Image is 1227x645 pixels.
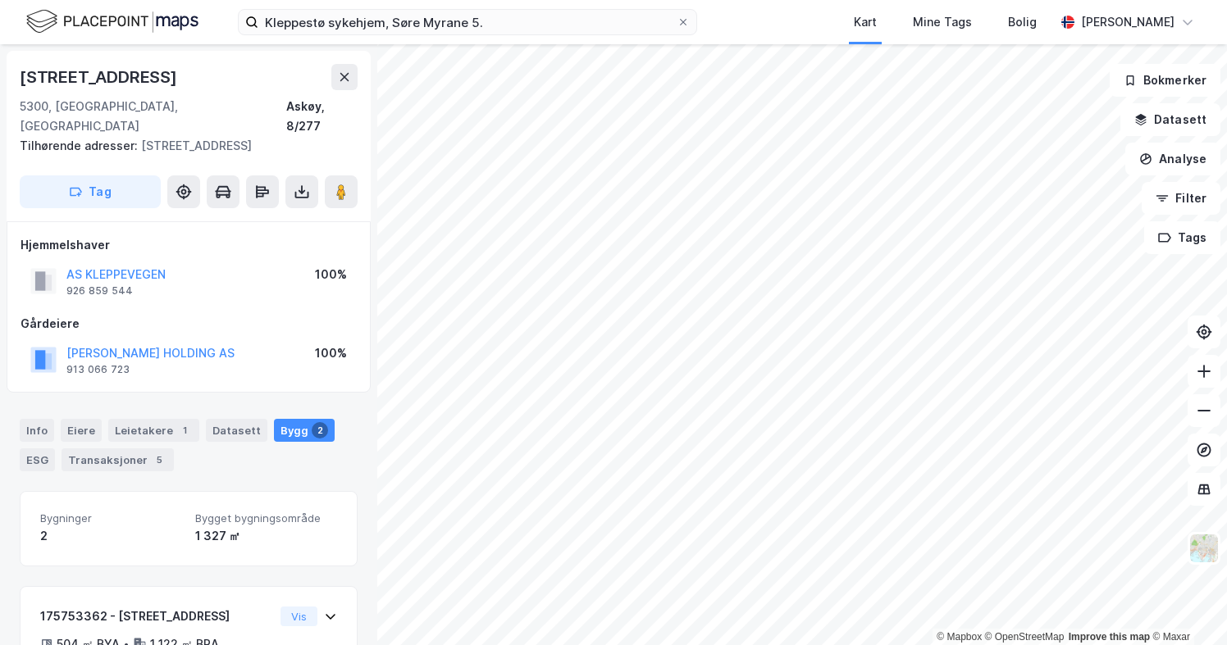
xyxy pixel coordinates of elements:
button: Vis [281,606,317,626]
div: [STREET_ADDRESS] [20,64,180,90]
div: Leietakere [108,419,199,442]
span: Bygninger [40,511,182,525]
input: Søk på adresse, matrikkel, gårdeiere, leietakere eller personer [258,10,677,34]
button: Filter [1142,182,1220,215]
div: 926 859 544 [66,284,133,298]
div: Hjemmelshaver [21,235,357,255]
a: Improve this map [1069,631,1150,643]
img: logo.f888ab2527a4732fd821a326f86c7f29.svg [26,7,198,36]
div: Mine Tags [913,12,972,32]
div: 913 066 723 [66,363,130,376]
button: Analyse [1125,143,1220,175]
div: 2 [312,422,328,438]
div: Askøy, 8/277 [286,97,358,136]
div: ESG [20,448,55,471]
div: Info [20,419,54,442]
div: Transaksjoner [62,448,174,471]
div: [STREET_ADDRESS] [20,136,344,156]
div: Datasett [206,419,267,442]
div: Kontrollprogram for chat [1145,566,1227,645]
div: 100% [315,265,347,284]
div: [PERSON_NAME] [1081,12,1175,32]
a: Mapbox [937,631,982,643]
div: 1 327 ㎡ [195,526,337,546]
span: Bygget bygningsområde [195,511,337,525]
a: OpenStreetMap [985,631,1065,643]
div: 5300, [GEOGRAPHIC_DATA], [GEOGRAPHIC_DATA] [20,97,286,136]
button: Datasett [1120,103,1220,136]
div: Kart [854,12,877,32]
button: Tags [1144,221,1220,254]
div: 175753362 - [STREET_ADDRESS] [40,606,274,626]
button: Tag [20,175,161,208]
div: 100% [315,343,347,363]
div: Bygg [274,419,335,442]
div: 2 [40,526,182,546]
div: Gårdeiere [21,314,357,334]
div: 1 [176,422,193,438]
iframe: Chat Widget [1145,566,1227,645]
span: Tilhørende adresser: [20,139,141,152]
div: Eiere [61,419,102,442]
div: Bolig [1008,12,1037,32]
img: Z [1188,533,1220,564]
button: Bokmerker [1110,64,1220,97]
div: 5 [151,452,167,468]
